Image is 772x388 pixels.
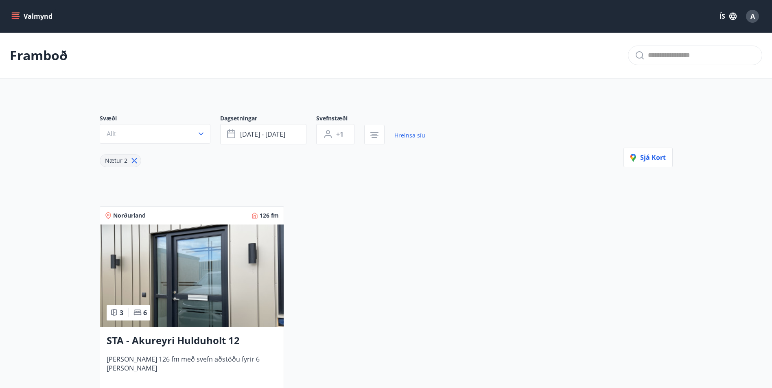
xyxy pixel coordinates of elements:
span: [PERSON_NAME] 126 fm með svefn aðstöðu fyrir 6 [PERSON_NAME] [107,355,277,381]
span: Sjá kort [630,153,666,162]
span: Svefnstæði [316,114,364,124]
span: 126 fm [260,211,279,220]
button: Sjá kort [623,148,673,167]
div: Nætur 2 [100,154,141,167]
span: Svæði [100,114,220,124]
span: Nætur 2 [105,157,127,164]
span: [DATE] - [DATE] [240,130,285,139]
span: A [750,12,755,21]
span: 6 [143,308,147,317]
span: 3 [120,308,123,317]
h3: STA - Akureyri Hulduholt 12 [107,334,277,348]
button: [DATE] - [DATE] [220,124,306,144]
button: ÍS [715,9,741,24]
button: menu [10,9,56,24]
span: +1 [336,130,343,139]
button: A [743,7,762,26]
span: Dagsetningar [220,114,316,124]
a: Hreinsa síu [394,126,425,144]
p: Framboð [10,46,68,64]
span: Allt [107,129,116,138]
span: Norðurland [113,211,146,220]
button: +1 [316,124,354,144]
img: Paella dish [100,225,284,327]
button: Allt [100,124,210,144]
